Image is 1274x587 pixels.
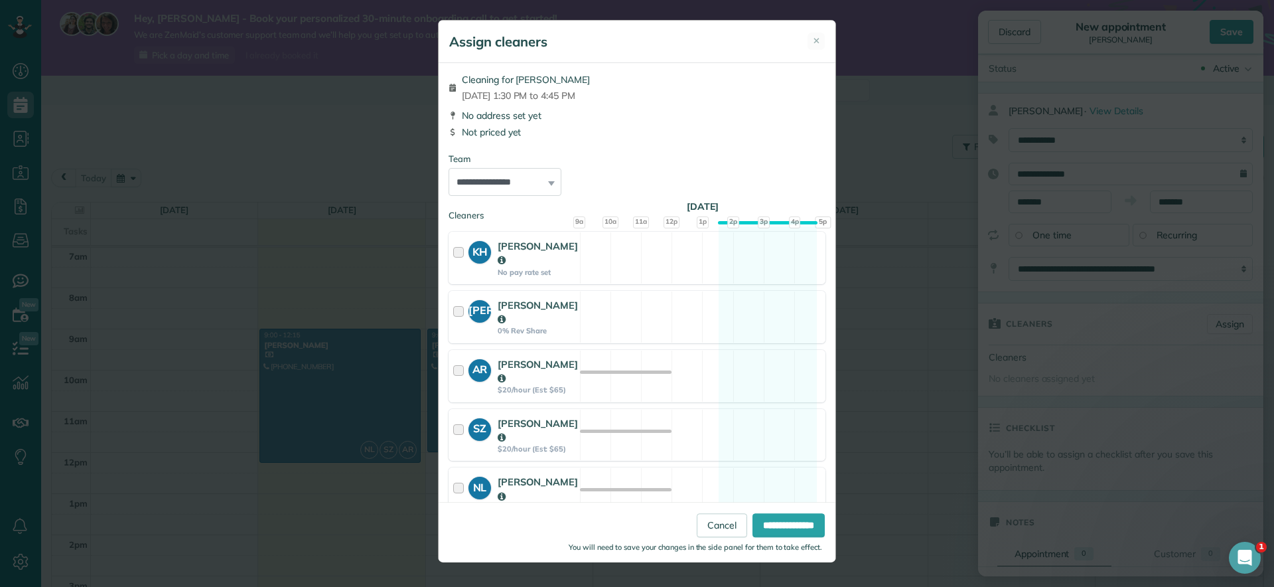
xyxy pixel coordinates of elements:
small: You will need to save your changes in the side panel for them to take effect. [569,543,822,552]
strong: $20/hour (Est: $65) [498,444,578,454]
div: Team [449,153,825,165]
img: Profile image for ZenBot [30,40,51,61]
div: Cleaners [449,209,825,213]
div: message notification from ZenBot, 6h ago. Rate your conversation [20,28,246,72]
strong: [PERSON_NAME] [498,358,578,384]
strong: [PERSON_NAME] [498,475,578,502]
iframe: Intercom live chat [1229,542,1261,574]
span: Cleaning for [PERSON_NAME] [462,73,590,86]
strong: KH [468,241,491,260]
strong: 0% Rev Share [498,326,578,335]
strong: [PERSON_NAME] [498,299,578,325]
strong: No pay rate set [498,268,578,277]
p: Message from ZenBot, sent 6h ago [58,51,229,63]
strong: SZ [468,418,491,437]
strong: [PERSON_NAME] [498,417,578,444]
a: Cancel [697,513,747,537]
h5: Assign cleaners [449,33,547,51]
strong: [PERSON_NAME] [468,300,491,319]
strong: [PERSON_NAME] [498,240,578,266]
div: No address set yet [449,109,825,122]
span: ✕ [813,35,820,47]
span: 1 [1256,542,1267,552]
strong: NL [468,477,491,495]
div: Not priced yet [449,126,825,139]
strong: AR [468,359,491,378]
span: [DATE] 1:30 PM to 4:45 PM [462,89,590,102]
strong: $20/hour (Est: $65) [498,385,578,394]
p: Rate your conversation [58,38,229,51]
